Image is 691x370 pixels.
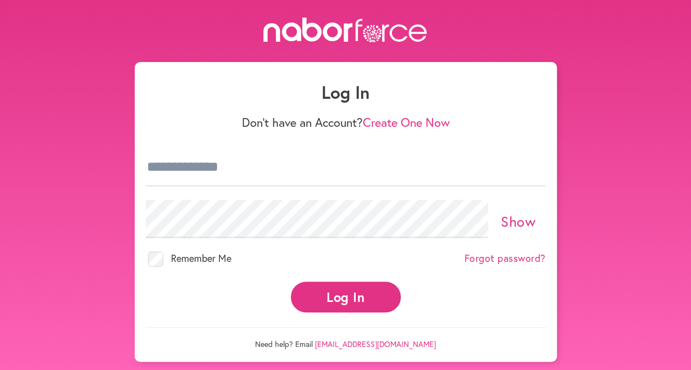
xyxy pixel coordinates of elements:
button: Log In [291,282,401,312]
p: Don't have an Account? [146,115,546,130]
a: Create One Now [363,114,450,130]
a: Show [501,212,535,231]
p: Need help? Email [146,327,546,349]
span: Remember Me [171,251,231,265]
a: [EMAIL_ADDRESS][DOMAIN_NAME] [315,339,436,349]
h1: Log In [146,82,546,103]
a: Forgot password? [465,253,546,265]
